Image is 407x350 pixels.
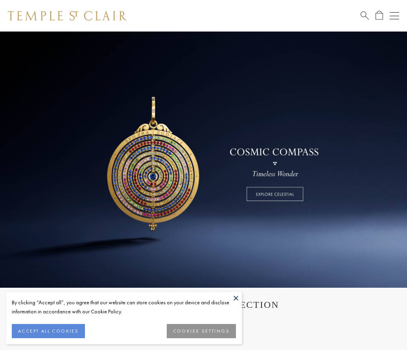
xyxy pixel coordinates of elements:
a: Search [361,11,369,20]
div: By clicking “Accept all”, you agree that our website can store cookies on your device and disclos... [12,298,236,316]
button: COOKIES SETTINGS [167,324,236,338]
img: Temple St. Clair [8,11,127,20]
button: Open navigation [390,11,399,20]
a: Open Shopping Bag [376,11,383,20]
button: ACCEPT ALL COOKIES [12,324,85,338]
